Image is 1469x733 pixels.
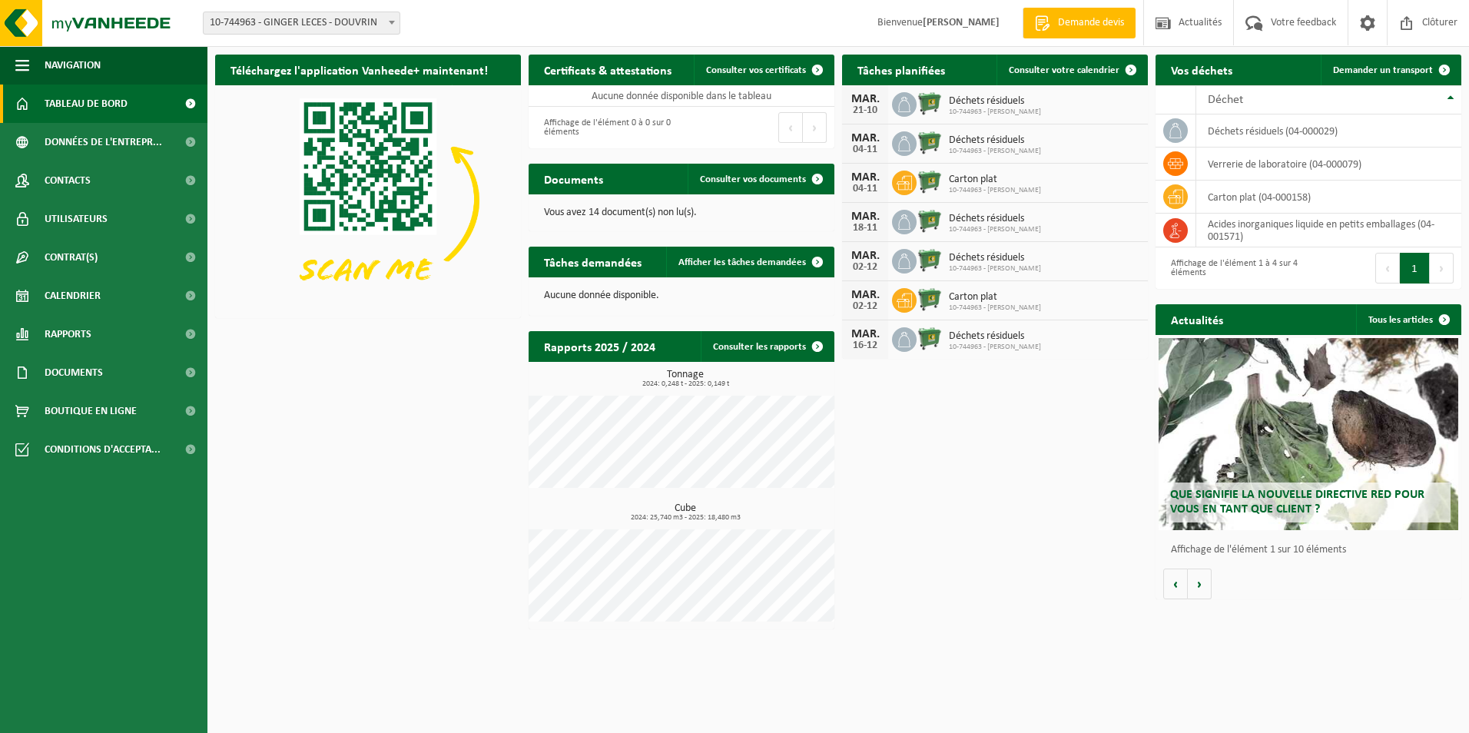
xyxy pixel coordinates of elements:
[694,55,833,85] a: Consulter vos certificats
[1196,214,1461,247] td: acides inorganiques liquide en petits emballages (04-001571)
[1321,55,1460,85] a: Demander un transport
[706,65,806,75] span: Consulter vos certificats
[45,392,137,430] span: Boutique en ligne
[850,211,880,223] div: MAR.
[544,290,819,301] p: Aucune donnée disponible.
[529,85,834,107] td: Aucune donnée disponible dans le tableau
[45,238,98,277] span: Contrat(s)
[850,262,880,273] div: 02-12
[949,303,1041,313] span: 10-744963 - [PERSON_NAME]
[949,186,1041,195] span: 10-744963 - [PERSON_NAME]
[1356,304,1460,335] a: Tous les articles
[850,105,880,116] div: 21-10
[204,12,400,34] span: 10-744963 - GINGER LECES - DOUVRIN
[215,55,503,85] h2: Téléchargez l'application Vanheede+ maintenant!
[803,112,827,143] button: Next
[949,252,1041,264] span: Déchets résiduels
[45,161,91,200] span: Contacts
[850,289,880,301] div: MAR.
[923,17,1000,28] strong: [PERSON_NAME]
[1156,304,1239,334] h2: Actualités
[1196,181,1461,214] td: carton plat (04-000158)
[1163,251,1301,285] div: Affichage de l'élément 1 à 4 sur 4 éléments
[666,247,833,277] a: Afficher les tâches demandées
[1163,569,1188,599] button: Vorige
[850,301,880,312] div: 02-12
[842,55,960,85] h2: Tâches planifiées
[536,503,834,522] h3: Cube
[996,55,1146,85] a: Consulter votre calendrier
[45,200,108,238] span: Utilisateurs
[700,174,806,184] span: Consulter vos documents
[850,171,880,184] div: MAR.
[203,12,400,35] span: 10-744963 - GINGER LECES - DOUVRIN
[917,207,943,234] img: WB-0660-HPE-GN-01
[45,123,162,161] span: Données de l'entrepr...
[1159,338,1458,530] a: Que signifie la nouvelle directive RED pour vous en tant que client ?
[1009,65,1119,75] span: Consulter votre calendrier
[678,257,806,267] span: Afficher les tâches demandées
[1208,94,1243,106] span: Déchet
[45,353,103,392] span: Documents
[1333,65,1433,75] span: Demander un transport
[850,93,880,105] div: MAR.
[529,247,657,277] h2: Tâches demandées
[850,132,880,144] div: MAR.
[949,147,1041,156] span: 10-744963 - [PERSON_NAME]
[850,184,880,194] div: 04-11
[949,291,1041,303] span: Carton plat
[949,225,1041,234] span: 10-744963 - [PERSON_NAME]
[1171,545,1454,556] p: Affichage de l'élément 1 sur 10 éléments
[949,108,1041,117] span: 10-744963 - [PERSON_NAME]
[1188,569,1212,599] button: Volgende
[701,331,833,362] a: Consulter les rapports
[536,514,834,522] span: 2024: 25,740 m3 - 2025: 18,480 m3
[45,315,91,353] span: Rapports
[949,134,1041,147] span: Déchets résiduels
[45,277,101,315] span: Calendrier
[1430,253,1454,284] button: Next
[688,164,833,194] a: Consulter vos documents
[45,46,101,85] span: Navigation
[529,164,618,194] h2: Documents
[529,55,687,85] h2: Certificats & attestations
[536,370,834,388] h3: Tonnage
[917,325,943,351] img: WB-0660-HPE-GN-01
[1375,253,1400,284] button: Previous
[1156,55,1248,85] h2: Vos déchets
[215,85,521,315] img: Download de VHEPlus App
[536,380,834,388] span: 2024: 0,248 t - 2025: 0,149 t
[917,129,943,155] img: WB-0660-HPE-GN-01
[949,95,1041,108] span: Déchets résiduels
[544,207,819,218] p: Vous avez 14 document(s) non lu(s).
[949,213,1041,225] span: Déchets résiduels
[917,168,943,194] img: WB-0660-HPE-GN-01
[1196,114,1461,148] td: déchets résiduels (04-000029)
[1023,8,1136,38] a: Demande devis
[850,144,880,155] div: 04-11
[949,264,1041,274] span: 10-744963 - [PERSON_NAME]
[45,430,161,469] span: Conditions d'accepta...
[917,247,943,273] img: WB-0660-HPE-GN-01
[45,85,128,123] span: Tableau de bord
[917,90,943,116] img: WB-0660-HPE-GN-01
[778,112,803,143] button: Previous
[850,250,880,262] div: MAR.
[949,343,1041,352] span: 10-744963 - [PERSON_NAME]
[529,331,671,361] h2: Rapports 2025 / 2024
[850,223,880,234] div: 18-11
[1196,148,1461,181] td: verrerie de laboratoire (04-000079)
[850,340,880,351] div: 16-12
[850,328,880,340] div: MAR.
[949,174,1041,186] span: Carton plat
[949,330,1041,343] span: Déchets résiduels
[1054,15,1128,31] span: Demande devis
[1400,253,1430,284] button: 1
[536,111,674,144] div: Affichage de l'élément 0 à 0 sur 0 éléments
[1170,489,1424,516] span: Que signifie la nouvelle directive RED pour vous en tant que client ?
[917,286,943,312] img: WB-0660-HPE-GN-01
